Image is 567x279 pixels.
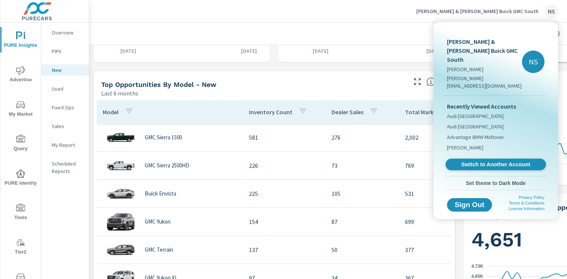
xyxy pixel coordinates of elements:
[445,159,546,170] a: Switch to Another Account
[447,112,504,120] span: Audi [GEOGRAPHIC_DATA]
[447,123,504,130] span: Audi [GEOGRAPHIC_DATA]
[447,198,492,212] button: Sign Out
[509,201,544,205] a: Terms & Conditions
[450,161,541,168] span: Switch to Another Account
[444,176,547,190] button: Set theme to Dark Mode
[447,102,544,111] p: Recently Viewed Accounts
[519,195,544,200] a: Privacy Policy
[453,201,486,208] span: Sign Out
[447,37,522,64] p: [PERSON_NAME] & [PERSON_NAME] Buick GMC South
[522,51,544,73] div: NS
[447,75,522,90] p: [PERSON_NAME][EMAIL_ADDRESS][DOMAIN_NAME]
[447,66,522,73] p: [PERSON_NAME]
[447,180,544,186] span: Set theme to Dark Mode
[447,144,483,151] span: [PERSON_NAME]
[447,133,504,141] span: Advantage BMW Midtown
[508,206,544,211] a: License Information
